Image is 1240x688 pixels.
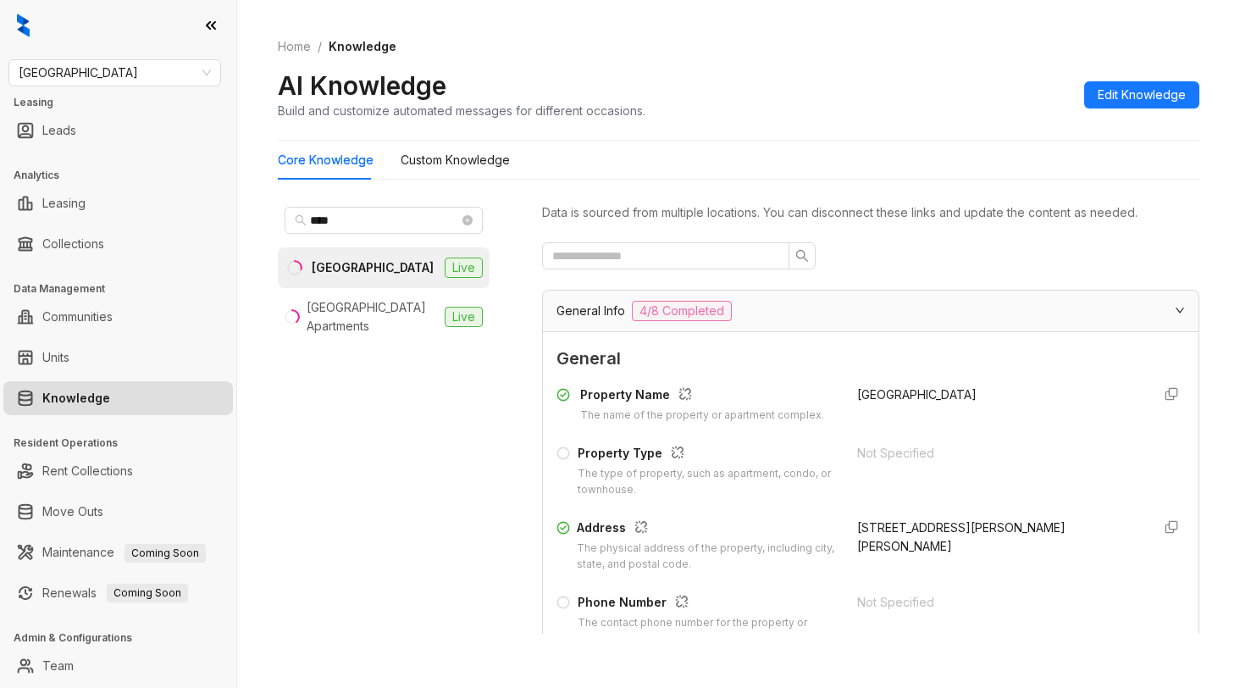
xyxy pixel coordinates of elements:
[3,341,233,375] li: Units
[580,386,824,408] div: Property Name
[42,381,110,415] a: Knowledge
[278,69,446,102] h2: AI Knowledge
[14,281,236,297] h3: Data Management
[401,151,510,169] div: Custom Knowledge
[632,301,732,321] span: 4/8 Completed
[42,576,188,610] a: RenewalsComing Soon
[312,258,434,277] div: [GEOGRAPHIC_DATA]
[14,168,236,183] h3: Analytics
[578,593,837,615] div: Phone Number
[42,114,76,147] a: Leads
[19,60,211,86] span: Fairfield
[462,215,473,225] span: close-circle
[14,436,236,451] h3: Resident Operations
[125,544,206,563] span: Coming Soon
[278,102,645,119] div: Build and customize automated messages for different occasions.
[542,203,1199,222] div: Data is sourced from multiple locations. You can disconnect these links and update the content as...
[556,302,625,320] span: General Info
[3,186,233,220] li: Leasing
[278,151,374,169] div: Core Knowledge
[3,300,233,334] li: Communities
[795,249,809,263] span: search
[17,14,30,37] img: logo
[1175,305,1185,315] span: expanded
[3,114,233,147] li: Leads
[543,291,1198,331] div: General Info4/8 Completed
[580,408,824,424] div: The name of the property or apartment complex.
[578,466,837,498] div: The type of property, such as apartment, condo, or townhouse.
[318,37,322,56] li: /
[42,227,104,261] a: Collections
[578,615,837,647] div: The contact phone number for the property or leasing office.
[329,39,396,53] span: Knowledge
[3,576,233,610] li: Renewals
[857,519,1138,556] div: [STREET_ADDRESS][PERSON_NAME][PERSON_NAME]
[107,584,188,602] span: Coming Soon
[857,444,1138,463] div: Not Specified
[3,381,233,415] li: Knowledge
[274,37,314,56] a: Home
[1098,86,1186,104] span: Edit Knowledge
[3,227,233,261] li: Collections
[3,454,233,488] li: Rent Collections
[1084,81,1199,108] button: Edit Knowledge
[42,495,103,529] a: Move Outs
[42,454,133,488] a: Rent Collections
[295,214,307,226] span: search
[3,535,233,569] li: Maintenance
[42,186,86,220] a: Leasing
[445,307,483,327] span: Live
[857,387,977,402] span: [GEOGRAPHIC_DATA]
[307,298,438,336] div: [GEOGRAPHIC_DATA] Apartments
[42,649,74,683] a: Team
[578,444,837,466] div: Property Type
[3,495,233,529] li: Move Outs
[857,593,1138,612] div: Not Specified
[445,258,483,278] span: Live
[577,519,837,541] div: Address
[42,300,113,334] a: Communities
[3,649,233,683] li: Team
[14,95,236,110] h3: Leasing
[14,630,236,646] h3: Admin & Configurations
[556,346,1185,372] span: General
[42,341,69,375] a: Units
[577,541,837,573] div: The physical address of the property, including city, state, and postal code.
